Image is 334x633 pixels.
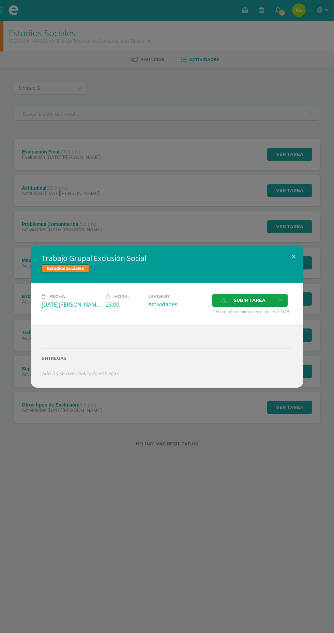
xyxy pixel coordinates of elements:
[284,245,303,268] button: Close (Esc)
[212,309,292,314] span: * El tamaño máximo permitido es 50 MB
[106,301,143,308] div: 23:00
[114,294,129,299] span: Hora:
[42,264,89,273] span: Estudios Sociales
[42,253,292,263] h2: Trabajo Grupal Exclusión Social
[42,370,119,377] i: Aún no se han realizado entregas
[148,300,207,308] div: Actividades
[49,294,66,299] span: Fecha:
[42,356,292,361] label: Entregas
[148,294,207,299] label: División:
[234,294,265,307] span: Subir tarea
[42,301,100,308] div: [DATE][PERSON_NAME]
